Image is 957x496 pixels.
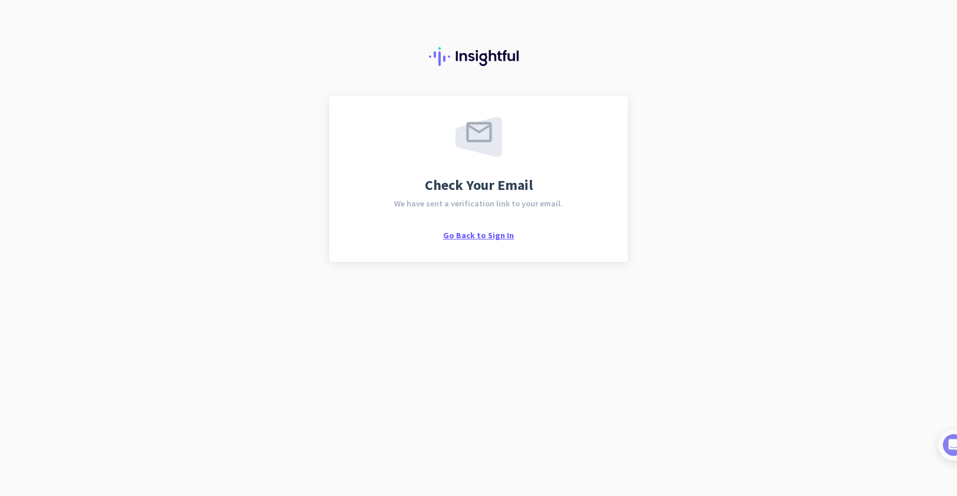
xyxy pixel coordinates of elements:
[443,230,514,241] span: Go Back to Sign In
[425,178,533,192] span: Check Your Email
[429,47,528,66] img: Insightful
[455,117,502,157] img: email-sent
[394,199,563,208] span: We have sent a verification link to your email.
